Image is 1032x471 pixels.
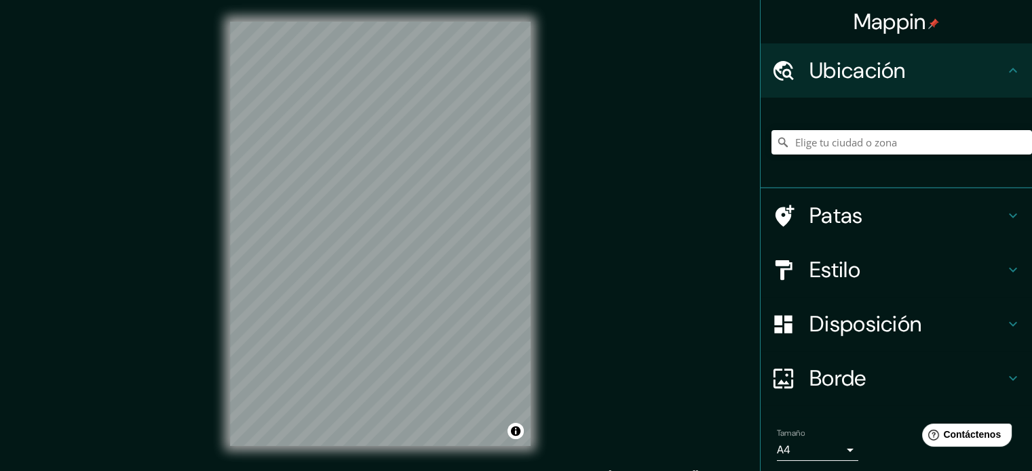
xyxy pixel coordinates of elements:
font: Disposición [809,310,921,338]
canvas: Mapa [230,22,531,446]
font: A4 [777,443,790,457]
font: Borde [809,364,866,392]
font: Ubicación [809,56,906,85]
div: Disposición [761,297,1032,351]
input: Elige tu ciudad o zona [771,130,1032,155]
font: Patas [809,201,863,230]
div: Patas [761,188,1032,243]
font: Estilo [809,255,860,284]
div: Ubicación [761,43,1032,98]
img: pin-icon.png [928,18,939,29]
button: Activar o desactivar atribución [508,423,524,439]
font: Tamaño [777,428,805,438]
div: Borde [761,351,1032,405]
div: A4 [777,439,858,461]
iframe: Lanzador de widgets de ayuda [911,418,1017,456]
div: Estilo [761,243,1032,297]
font: Mappin [854,7,926,36]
